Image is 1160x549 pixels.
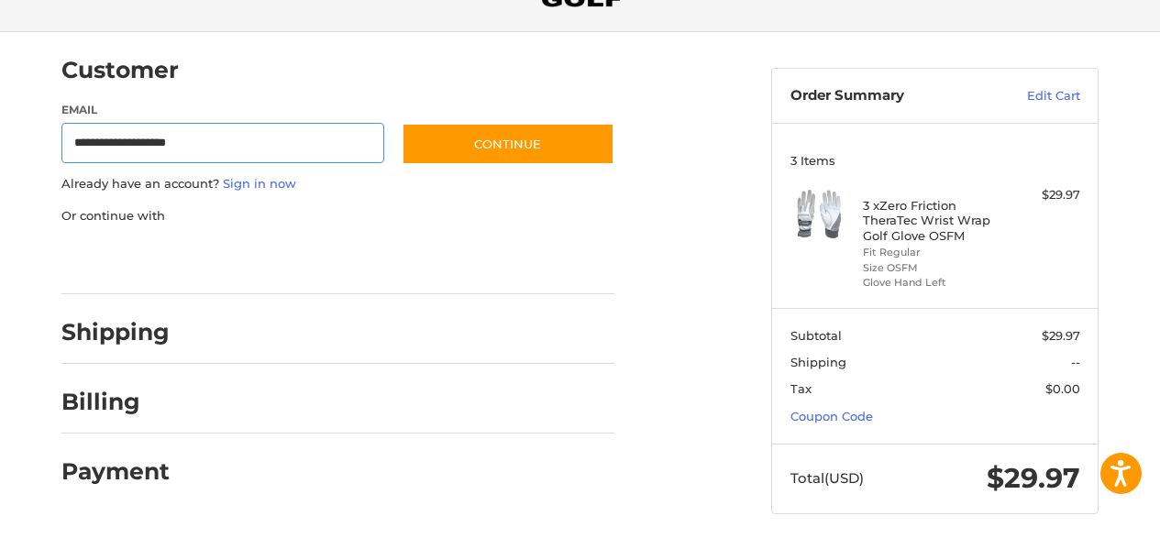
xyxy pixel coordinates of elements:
[1045,381,1080,396] span: $0.00
[863,275,1003,291] li: Glove Hand Left
[863,260,1003,276] li: Size OSFM
[790,409,873,423] a: Coupon Code
[863,198,1003,243] h4: 3 x Zero Friction TheraTec Wrist Wrap Golf Glove OSFM
[1071,355,1080,369] span: --
[790,153,1080,168] h3: 3 Items
[61,388,169,416] h2: Billing
[790,87,988,105] h3: Order Summary
[61,56,179,84] h2: Customer
[61,457,170,486] h2: Payment
[211,243,348,276] iframe: PayPal-paylater
[61,207,614,225] p: Or continue with
[61,318,170,346] h2: Shipping
[61,102,384,118] label: Email
[402,123,614,165] button: Continue
[987,461,1080,495] span: $29.97
[790,355,846,369] span: Shipping
[790,381,812,396] span: Tax
[61,175,614,193] p: Already have an account?
[1042,328,1080,343] span: $29.97
[988,87,1080,105] a: Edit Cart
[1008,186,1080,204] div: $29.97
[790,328,842,343] span: Subtotal
[367,243,504,276] iframe: PayPal-venmo
[863,245,1003,260] li: Fit Regular
[790,469,864,487] span: Total (USD)
[56,243,193,276] iframe: PayPal-paypal
[223,176,296,191] a: Sign in now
